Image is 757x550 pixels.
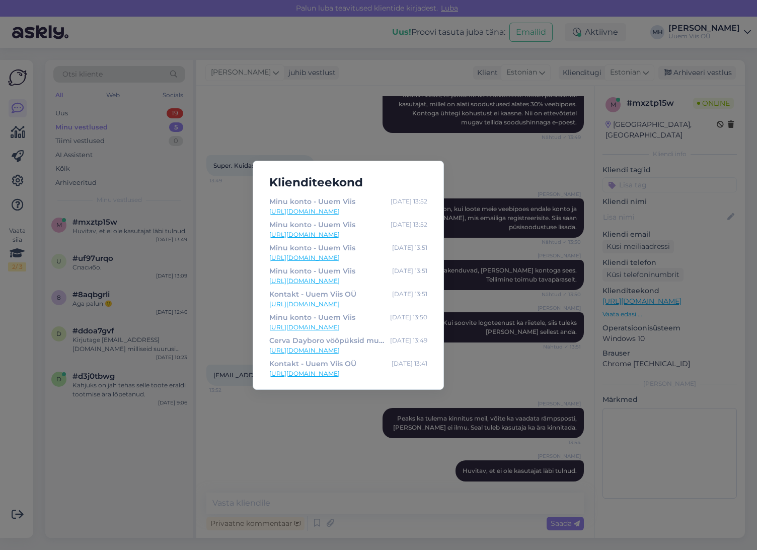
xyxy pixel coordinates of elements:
div: Minu konto - Uuem Viis [269,312,355,323]
div: Kontakt - Uuem Viis OÜ [269,358,356,369]
div: [DATE] 13:50 [390,312,427,323]
div: [DATE] 13:51 [392,242,427,253]
div: [DATE] 13:51 [392,289,427,300]
div: [DATE] 13:49 [390,335,427,346]
div: Kontakt - Uuem Viis OÜ [269,289,356,300]
div: Minu konto - Uuem Viis [269,242,355,253]
div: Cerva Dayboro vööpüksid must - [DOMAIN_NAME] [269,335,386,346]
a: [URL][DOMAIN_NAME] [269,207,427,216]
div: [DATE] 13:52 [391,219,427,230]
div: Minu konto - Uuem Viis [269,265,355,277]
a: [URL][DOMAIN_NAME] [269,277,427,286]
a: [URL][DOMAIN_NAME] [269,369,427,378]
a: [URL][DOMAIN_NAME] [269,230,427,239]
a: [URL][DOMAIN_NAME] [269,253,427,262]
h5: Klienditeekond [261,173,435,192]
div: [DATE] 13:51 [392,265,427,277]
div: [DATE] 13:41 [392,358,427,369]
div: Minu konto - Uuem Viis [269,196,355,207]
div: [DATE] 13:52 [391,196,427,207]
a: [URL][DOMAIN_NAME] [269,323,427,332]
div: Minu konto - Uuem Viis [269,219,355,230]
a: [URL][DOMAIN_NAME] [269,346,427,355]
a: [URL][DOMAIN_NAME] [269,300,427,309]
